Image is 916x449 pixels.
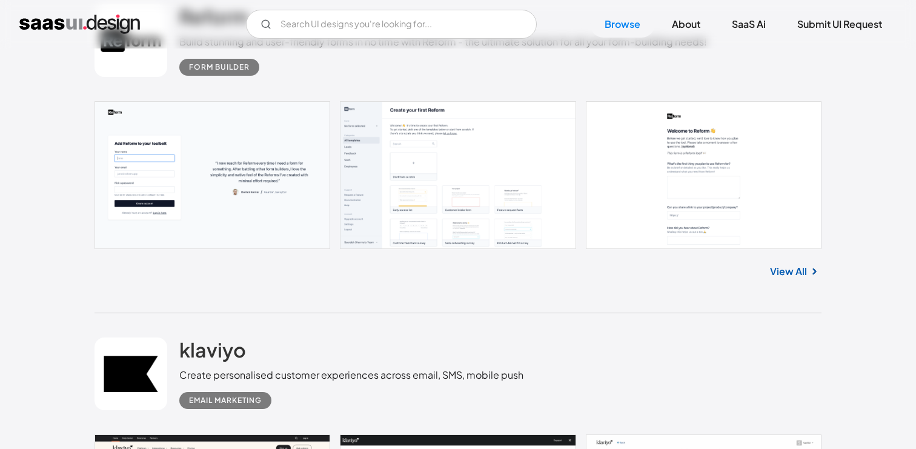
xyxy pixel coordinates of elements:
[783,11,897,38] a: Submit UI Request
[657,11,715,38] a: About
[590,11,655,38] a: Browse
[717,11,780,38] a: SaaS Ai
[189,60,250,75] div: Form Builder
[246,10,537,39] input: Search UI designs you're looking for...
[19,15,140,34] a: home
[246,10,537,39] form: Email Form
[189,393,262,408] div: Email Marketing
[770,264,807,279] a: View All
[179,368,523,382] div: Create personalised customer experiences across email, SMS, mobile push
[179,338,246,368] a: klaviyo
[179,338,246,362] h2: klaviyo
